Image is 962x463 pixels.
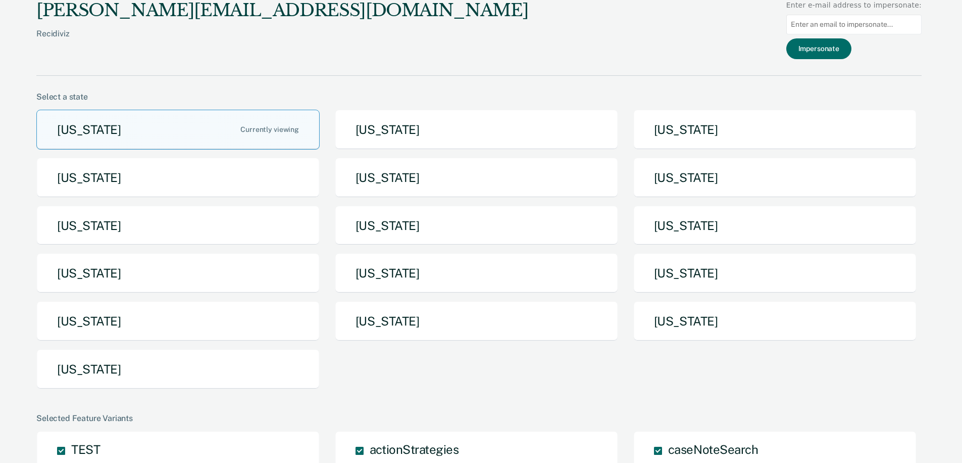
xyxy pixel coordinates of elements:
button: [US_STATE] [36,253,320,293]
button: [US_STATE] [36,158,320,198]
button: [US_STATE] [335,158,618,198]
button: [US_STATE] [335,206,618,246]
button: [US_STATE] [36,349,320,389]
span: caseNoteSearch [668,442,758,456]
button: [US_STATE] [633,301,917,341]
div: Selected Feature Variants [36,413,922,423]
button: [US_STATE] [633,253,917,293]
div: Recidiviz [36,29,528,55]
button: [US_STATE] [633,158,917,198]
button: [US_STATE] [335,301,618,341]
input: Enter an email to impersonate... [786,15,922,34]
button: [US_STATE] [633,206,917,246]
button: [US_STATE] [36,110,320,150]
button: [US_STATE] [335,253,618,293]
div: Select a state [36,92,922,102]
span: actionStrategies [370,442,459,456]
button: [US_STATE] [36,206,320,246]
button: Impersonate [786,38,851,59]
button: [US_STATE] [335,110,618,150]
button: [US_STATE] [633,110,917,150]
button: [US_STATE] [36,301,320,341]
span: TEST [71,442,100,456]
